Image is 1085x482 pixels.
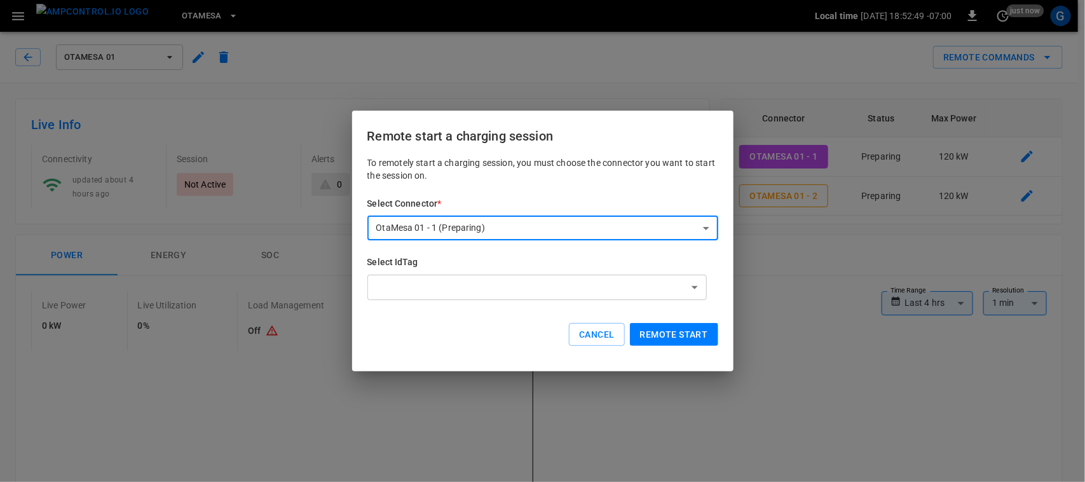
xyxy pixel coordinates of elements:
[367,126,718,146] h6: Remote start a charging session
[630,323,718,347] button: Remote start
[569,323,624,347] button: Cancel
[367,156,718,182] p: To remotely start a charging session, you must choose the connector you want to start the session...
[367,256,718,270] h6: Select IdTag
[367,197,718,211] h6: Select Connector
[367,216,718,240] div: OtaMesa 01 - 1 (Preparing)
